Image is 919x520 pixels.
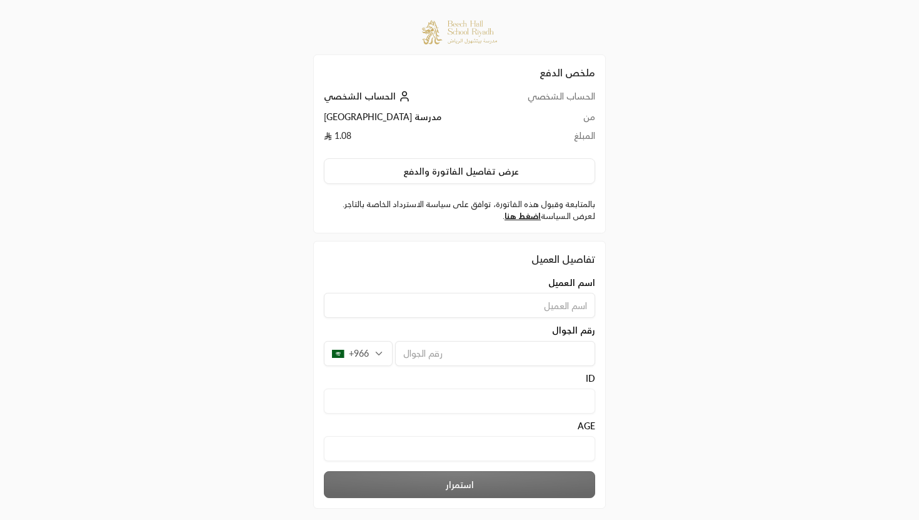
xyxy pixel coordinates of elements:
td: مدرسة [GEOGRAPHIC_DATA] [324,111,496,130]
img: Company Logo [422,20,497,44]
button: عرض تفاصيل الفاتورة والدفع [324,158,595,185]
span: الحساب الشخصي [324,91,396,101]
span: رقم الجوال [552,324,595,337]
label: بالمتابعة وقبول هذه الفاتورة، توافق على سياسة الاسترداد الخاصة بالتاجر. لعرض السياسة . [324,198,595,223]
span: اسم العميل [548,277,595,289]
td: من [496,111,595,130]
td: المبلغ [496,130,595,148]
td: الحساب الشخصي [496,90,595,111]
td: 1.08 [324,130,496,148]
a: اضغط هنا [505,211,541,221]
a: الحساب الشخصي [324,91,413,101]
div: +966 [324,341,393,366]
h2: ملخص الدفع [324,65,595,80]
input: رقم الجوال [395,341,595,366]
div: تفاصيل العميل [324,252,595,267]
input: اسم العميل [324,293,595,318]
span: AGE [578,420,595,432]
span: ID [586,372,595,385]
